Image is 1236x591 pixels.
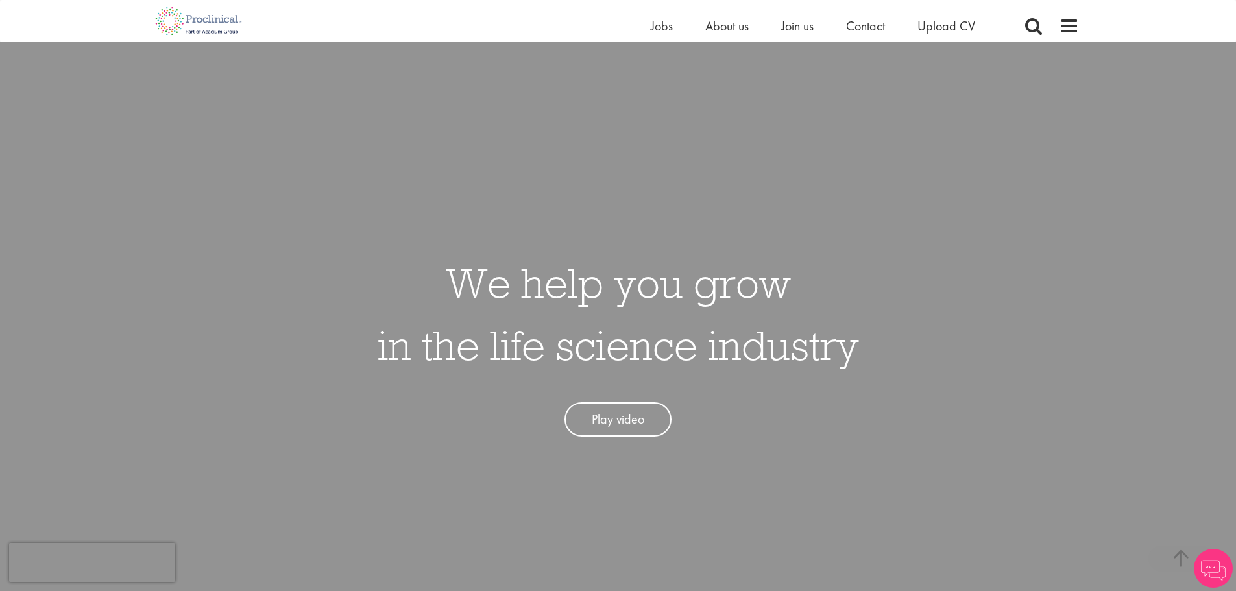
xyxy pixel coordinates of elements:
a: Upload CV [917,18,975,34]
a: Join us [781,18,814,34]
a: Contact [846,18,885,34]
img: Chatbot [1194,549,1233,588]
a: Play video [564,402,672,437]
a: About us [705,18,749,34]
h1: We help you grow in the life science industry [378,252,859,376]
a: Jobs [651,18,673,34]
